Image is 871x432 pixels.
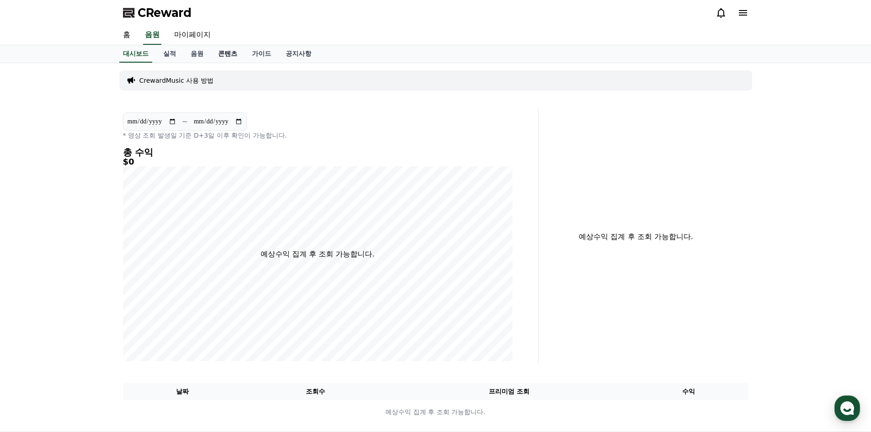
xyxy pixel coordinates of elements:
[3,290,60,313] a: 홈
[138,5,192,20] span: CReward
[139,76,214,85] a: CrewardMusic 사용 방법
[261,249,374,260] p: 예상수익 집계 후 조회 가능합니다.
[167,26,218,45] a: 마이페이지
[60,290,118,313] a: 대화
[123,383,242,400] th: 날짜
[183,45,211,63] a: 음원
[389,383,629,400] th: 프리미엄 조회
[29,304,34,311] span: 홈
[143,26,161,45] a: 음원
[141,304,152,311] span: 설정
[156,45,183,63] a: 실적
[118,290,176,313] a: 설정
[123,407,748,417] p: 예상수익 집계 후 조회 가능합니다.
[211,45,245,63] a: 콘텐츠
[116,26,138,45] a: 홈
[123,147,513,157] h4: 총 수익
[123,157,513,166] h5: $0
[245,45,278,63] a: 가이드
[242,383,389,400] th: 조회수
[84,304,95,311] span: 대화
[629,383,748,400] th: 수익
[119,45,152,63] a: 대시보드
[182,116,188,127] p: ~
[546,231,727,242] p: 예상수익 집계 후 조회 가능합니다.
[278,45,319,63] a: 공지사항
[123,5,192,20] a: CReward
[123,131,513,140] p: * 영상 조회 발생일 기준 D+3일 이후 확인이 가능합니다.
